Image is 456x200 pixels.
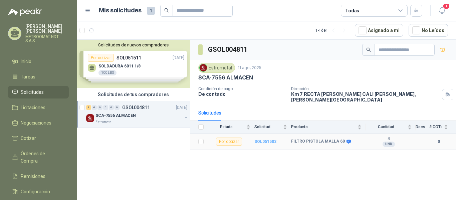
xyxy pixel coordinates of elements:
img: Company Logo [200,64,207,71]
div: 1 - 1 de 1 [315,25,350,36]
span: search [366,47,371,52]
div: Solicitudes [198,109,221,117]
span: Tareas [21,73,35,80]
span: search [164,8,169,13]
a: Remisiones [8,170,69,183]
b: 4 [366,136,412,142]
th: Estado [208,121,254,134]
div: Todas [345,7,359,14]
span: Órdenes de Compra [21,150,62,165]
button: Asignado a mi [355,24,403,37]
th: Docs [416,121,429,134]
span: 1 [147,7,155,15]
span: Solicitud [254,125,282,129]
span: Producto [291,125,356,129]
h3: GSOL004811 [208,44,248,55]
th: Solicitud [254,121,291,134]
p: De contado [198,91,286,97]
span: 1 [443,3,450,9]
span: Negociaciones [21,119,51,127]
th: Cantidad [366,121,416,134]
p: METROOMAT NDT S.A.S [25,35,69,43]
p: Dirección [291,86,439,91]
div: 0 [92,105,97,110]
th: Producto [291,121,366,134]
a: Licitaciones [8,101,69,114]
b: FILTRO PISTOLA MALLA 60 [291,139,345,144]
p: Km 7 RECTA [PERSON_NAME] CALI [PERSON_NAME] , [PERSON_NAME][GEOGRAPHIC_DATA] [291,91,439,103]
p: SCA-7556 ALMACEN [95,113,136,119]
a: Órdenes de Compra [8,147,69,167]
a: 1 0 0 0 0 0 GSOL004811[DATE] Company LogoSCA-7556 ALMACENEstrumetal [86,104,189,125]
span: Estado [208,125,245,129]
div: UND [383,142,395,147]
span: Cantidad [366,125,406,129]
img: Company Logo [86,114,94,122]
button: Solicitudes de nuevos compradores [79,42,187,47]
div: 1 [86,105,91,110]
p: [PERSON_NAME] [PERSON_NAME] [25,24,69,33]
span: Cotizar [21,135,36,142]
span: Licitaciones [21,104,45,111]
a: Solicitudes [8,86,69,98]
p: Condición de pago [198,86,286,91]
div: 0 [109,105,114,110]
div: 0 [97,105,102,110]
div: Solicitudes de tus compradores [77,88,190,101]
button: No Leídos [409,24,448,37]
p: 11 ago, 2025 [238,65,261,71]
p: Estrumetal [95,120,112,125]
div: Estrumetal [198,63,235,73]
a: Cotizar [8,132,69,145]
span: Inicio [21,58,31,65]
a: Negociaciones [8,117,69,129]
b: 0 [429,139,448,145]
th: # COTs [429,121,456,134]
span: # COTs [429,125,443,129]
a: Inicio [8,55,69,68]
p: SCA-7556 ALMACEN [198,74,253,81]
div: 0 [103,105,108,110]
a: SOL051503 [254,139,276,144]
p: [DATE] [176,105,187,111]
div: Por cotizar [216,138,242,146]
div: 0 [115,105,120,110]
img: Logo peakr [8,8,42,16]
button: 1 [436,5,448,17]
div: Solicitudes de nuevos compradoresPor cotizarSOL051511[DATE] SOLDADURA 6011 1/8100 LBSPor cotizarS... [77,40,190,88]
span: Remisiones [21,173,45,180]
a: Configuración [8,185,69,198]
h1: Mis solicitudes [99,6,142,15]
a: Tareas [8,70,69,83]
p: GSOL004811 [122,105,150,110]
span: Solicitudes [21,88,44,96]
span: Configuración [21,188,50,195]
